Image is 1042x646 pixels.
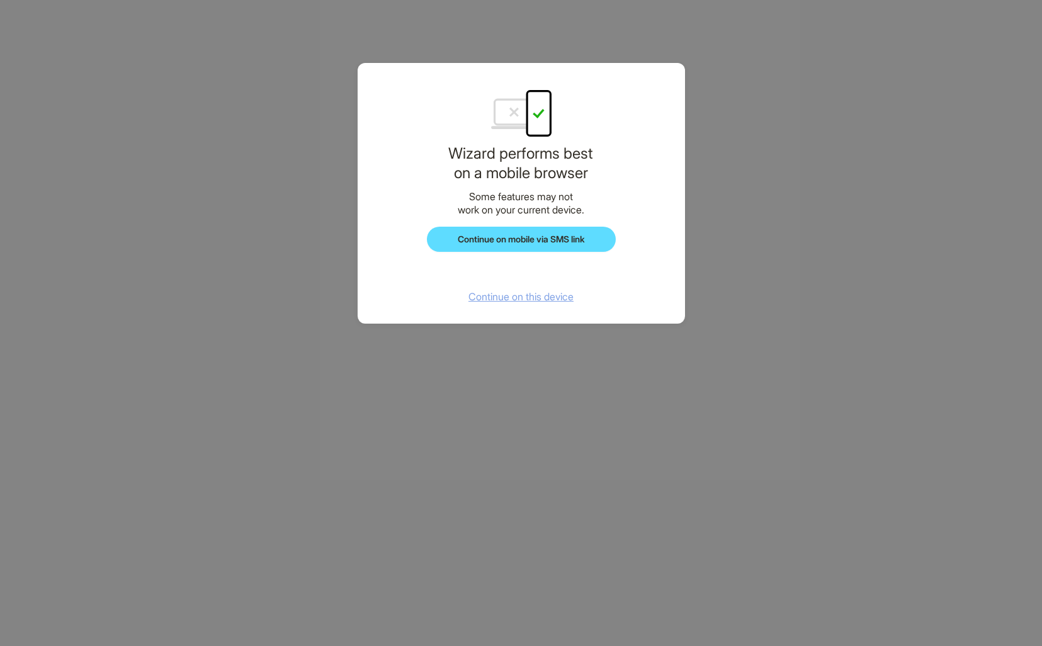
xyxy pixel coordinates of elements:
[458,290,584,303] button: Continue on this device
[427,227,616,252] button: Continue on mobile via SMS link
[468,290,574,303] span: Continue on this device
[406,144,636,183] h1: Wizard performs best on a mobile browser
[406,190,636,217] div: Some features may not work on your current device.
[458,234,585,245] span: Continue on mobile via SMS link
